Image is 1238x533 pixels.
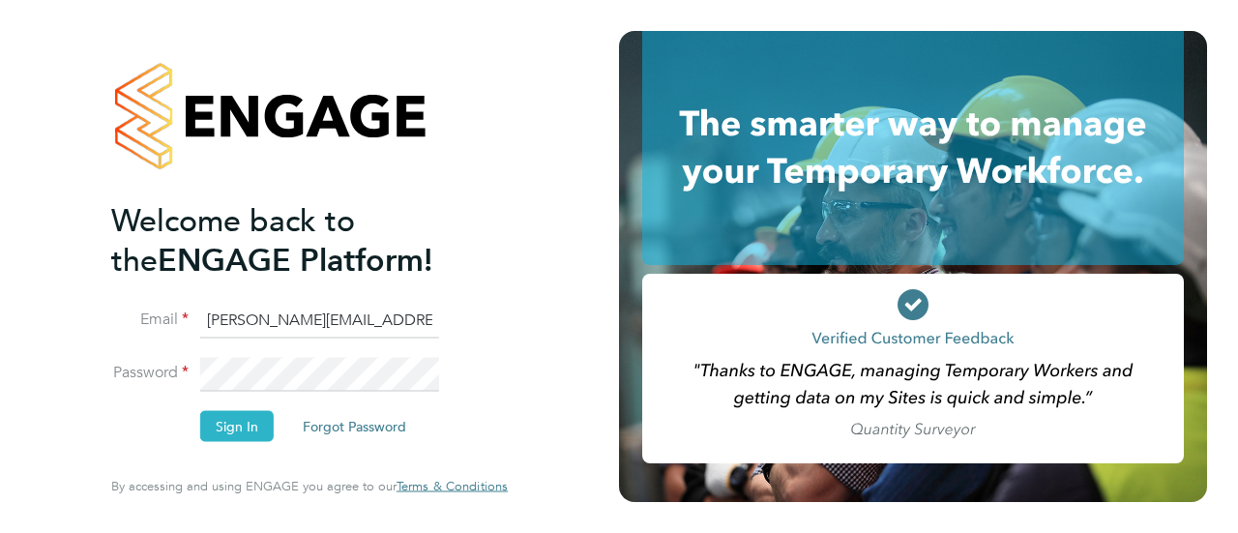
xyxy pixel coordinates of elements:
[111,478,508,494] span: By accessing and using ENGAGE you agree to our
[111,309,189,329] label: Email
[200,411,274,442] button: Sign In
[111,200,488,280] h2: ENGAGE Platform!
[111,201,355,279] span: Welcome back to the
[397,479,508,494] a: Terms & Conditions
[111,363,189,383] label: Password
[200,303,439,338] input: Enter your work email...
[397,478,508,494] span: Terms & Conditions
[287,411,422,442] button: Forgot Password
